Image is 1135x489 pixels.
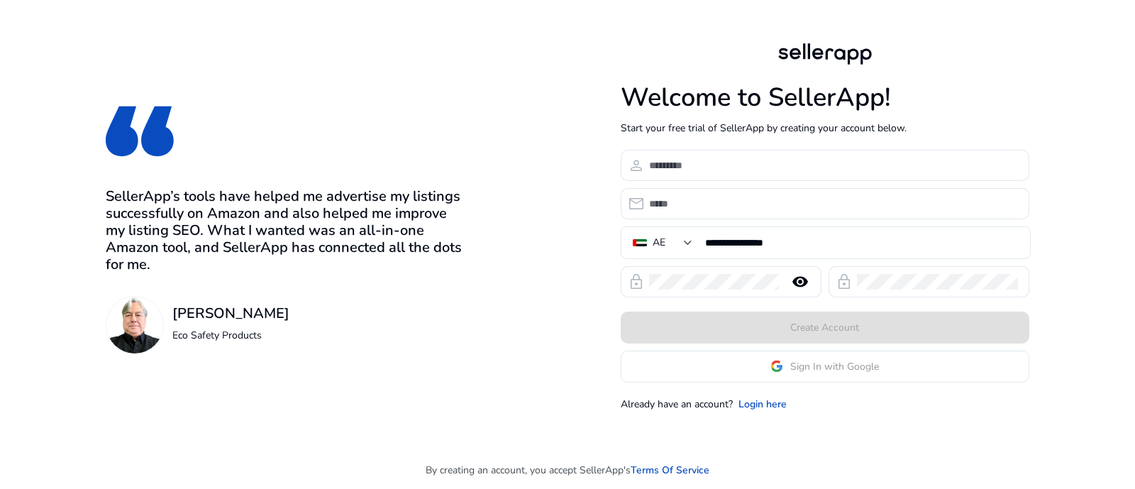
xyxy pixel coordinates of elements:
[738,397,787,412] a: Login here
[172,328,289,343] p: Eco Safety Products
[628,273,645,290] span: lock
[783,273,817,290] mat-icon: remove_red_eye
[621,121,1029,136] p: Start your free trial of SellerApp by creating your account below.
[628,157,645,174] span: person
[106,188,469,273] h3: SellerApp’s tools have helped me advertise my listings successfully on Amazon and also helped me ...
[836,273,853,290] span: lock
[172,305,289,322] h3: [PERSON_NAME]
[631,463,709,478] a: Terms Of Service
[653,235,665,251] div: AE
[621,82,1029,113] h1: Welcome to SellerApp!
[621,397,733,412] p: Already have an account?
[628,195,645,212] span: email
